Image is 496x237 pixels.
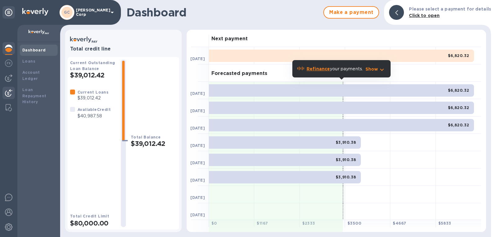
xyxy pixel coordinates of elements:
[70,60,115,71] b: Current Outstanding Loan Balance
[126,6,320,19] h1: Dashboard
[190,213,205,217] b: [DATE]
[77,90,108,94] b: Current Loans
[131,140,177,147] h2: $39,012.42
[307,66,363,72] p: your payments.
[22,70,40,81] b: Account Ledger
[22,87,46,104] b: Loan Repayment History
[77,107,111,112] b: Available Credit
[22,48,46,52] b: Dashboard
[448,53,469,58] b: $6,820.32
[64,10,70,15] b: GC
[190,91,205,96] b: [DATE]
[70,214,109,218] b: Total Credit Limit
[448,123,469,127] b: $6,820.32
[211,71,267,77] h3: Forecasted payments
[190,178,205,182] b: [DATE]
[190,108,205,113] b: [DATE]
[336,157,356,162] b: $3,910.38
[190,143,205,148] b: [DATE]
[307,66,330,71] b: Refinance
[76,8,107,17] p: [PERSON_NAME] Corp
[190,126,205,130] b: [DATE]
[77,113,111,119] p: $40,987.58
[365,66,378,72] p: Show
[5,59,12,67] img: Foreign exchange
[438,221,451,226] b: $ 5833
[70,219,116,227] h2: $80,000.00
[70,71,116,79] h2: $39,012.42
[393,221,406,226] b: $ 4667
[22,8,48,15] img: Logo
[77,95,108,101] p: $39,012.42
[336,175,356,179] b: $3,910.38
[329,9,374,16] span: Make a payment
[2,6,15,19] div: Unpin categories
[131,135,161,139] b: Total Balance
[211,36,248,42] h3: Next payment
[22,59,35,64] b: Loans
[348,221,361,226] b: $ 3500
[448,88,469,93] b: $6,820.32
[409,13,440,18] b: Click to open
[409,7,491,11] b: Please select a payment for details
[190,160,205,165] b: [DATE]
[70,46,177,52] h3: Total credit line
[190,56,205,61] b: [DATE]
[336,140,356,145] b: $3,910.38
[323,6,379,19] button: Make a payment
[365,66,386,72] button: Show
[448,105,469,110] b: $6,820.32
[190,195,205,200] b: [DATE]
